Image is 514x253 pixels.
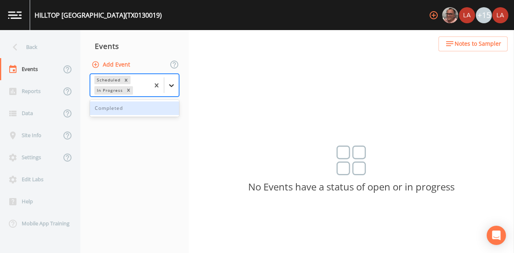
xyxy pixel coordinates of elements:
div: HILLTOP [GEOGRAPHIC_DATA] (TX0130019) [35,10,162,20]
img: cf6e799eed601856facf0d2563d1856d [492,7,508,23]
div: Remove Scheduled [122,76,131,84]
div: Mike Franklin [442,7,459,23]
div: Completed [90,101,179,115]
div: Scheduled [94,76,122,84]
div: Lauren Saenz [459,7,475,23]
div: +15 [476,7,492,23]
img: cf6e799eed601856facf0d2563d1856d [459,7,475,23]
p: No Events have a status of open or in progress [189,183,514,190]
div: Events [80,36,189,56]
button: Notes to Sampler [439,36,508,51]
img: e2d790fa78825a4bb76dcb6ab311d44c [442,7,458,23]
div: In Progress [94,86,124,95]
img: logo [8,11,22,19]
button: Add Event [90,57,133,72]
span: Notes to Sampler [455,39,501,49]
div: Open Intercom Messenger [487,226,506,245]
div: Remove In Progress [124,86,133,95]
img: svg%3e [337,146,366,175]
